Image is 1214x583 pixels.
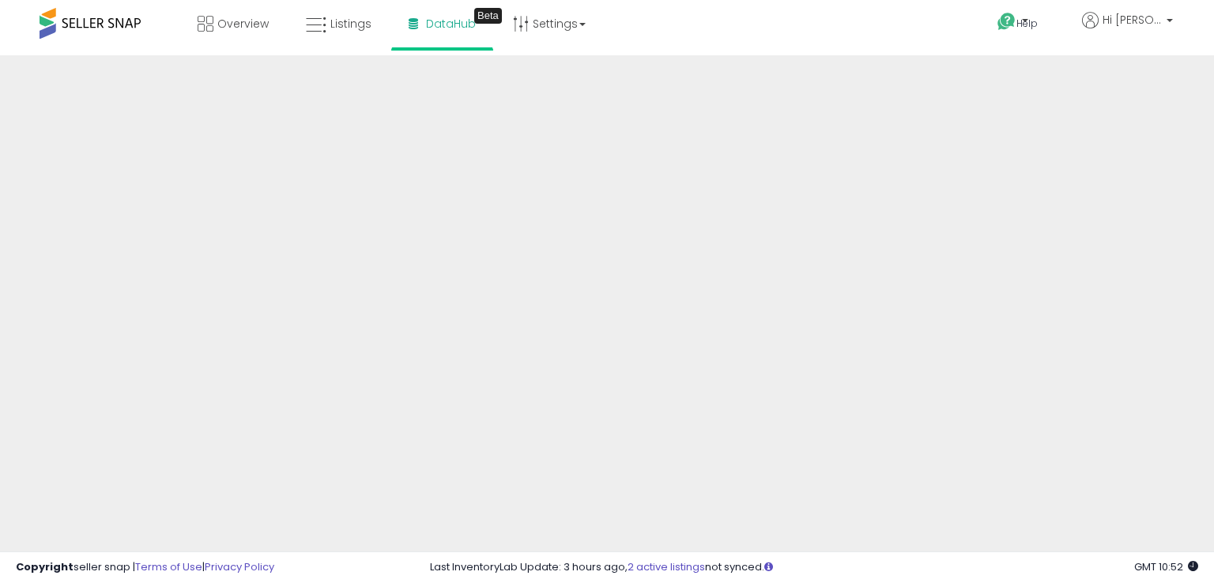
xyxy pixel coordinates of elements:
div: seller snap | | [16,560,274,575]
a: Hi [PERSON_NAME] [1082,12,1173,47]
span: Help [1016,17,1038,30]
div: Last InventoryLab Update: 3 hours ago, not synced. [430,560,1198,575]
span: Hi [PERSON_NAME] [1103,12,1162,28]
span: Overview [217,16,269,32]
a: Privacy Policy [205,559,274,574]
span: 2025-10-7 10:52 GMT [1134,559,1198,574]
span: DataHub [426,16,476,32]
strong: Copyright [16,559,74,574]
span: Listings [330,16,371,32]
a: 2 active listings [628,559,705,574]
a: Terms of Use [135,559,202,574]
i: Get Help [997,12,1016,32]
div: Tooltip anchor [474,8,502,24]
